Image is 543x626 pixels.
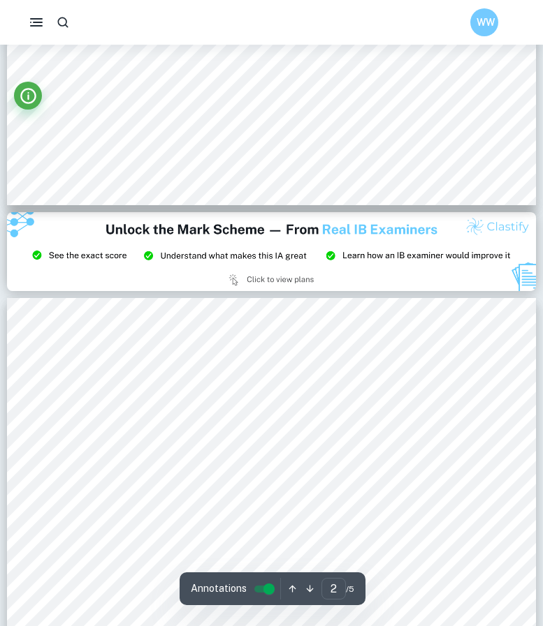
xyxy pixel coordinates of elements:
[477,15,493,30] h6: WW
[7,212,536,292] img: Ad
[191,581,247,596] span: Annotations
[14,82,42,110] button: Info
[346,583,354,595] span: / 5
[470,8,498,36] button: WW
